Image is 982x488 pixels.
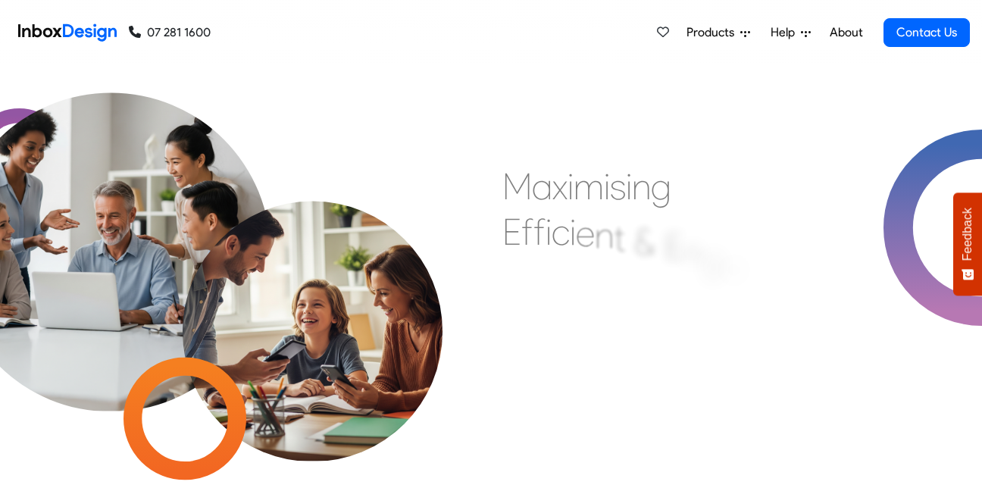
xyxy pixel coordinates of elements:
button: Feedback - Show survey [953,192,982,296]
div: n [632,164,651,209]
div: E [502,209,521,255]
div: m [574,164,604,209]
span: Help [771,23,801,42]
div: g [743,252,764,297]
div: i [568,164,574,209]
div: Maximising Efficient & Engagement, Connecting Schools, Families, and Students. [502,164,870,391]
div: n [683,229,702,274]
div: f [533,209,546,255]
a: Contact Us [883,18,970,47]
div: t [614,215,625,261]
div: s [610,164,626,209]
a: About [825,17,867,48]
div: a [532,164,552,209]
div: E [665,224,683,269]
div: g [651,164,671,209]
div: x [552,164,568,209]
div: e [576,210,595,255]
div: i [626,164,632,209]
div: i [570,209,576,255]
img: parents_with_child.png [150,136,475,461]
span: Feedback [961,208,974,261]
div: i [546,209,552,255]
div: g [702,236,723,281]
span: Products [686,23,740,42]
div: i [604,164,610,209]
div: M [502,164,532,209]
div: a [723,243,743,289]
div: f [521,209,533,255]
a: Products [680,17,756,48]
div: n [595,212,614,258]
a: 07 281 1600 [129,23,211,42]
div: c [552,209,570,255]
a: Help [765,17,817,48]
div: & [634,219,655,264]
